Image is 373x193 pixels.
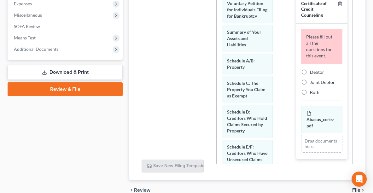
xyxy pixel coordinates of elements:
a: Download & Print [8,65,123,80]
span: Schedule E/F: Creditors Who Have Unsecured Claims [227,144,267,162]
a: SOFA Review [9,21,123,32]
span: Debtor [310,69,324,75]
span: Schedule D: Creditors Who Hold Claims Secured by Property [227,109,267,133]
div: Drag documents here. [301,135,342,153]
span: Miscellaneous [14,12,42,18]
span: File [352,188,360,193]
span: Please fill out all the questions for this event. [306,34,332,58]
span: Abacus_certs-pdf [306,117,334,128]
span: Joint Debtor [310,79,335,85]
span: Expenses [14,1,32,6]
span: SOFA Review [14,24,40,29]
i: chevron_right [360,188,365,193]
span: Voluntary Petition for Individuals Filing for Bankruptcy [227,1,267,19]
span: Both [310,90,319,95]
button: Save New Filing Template [142,160,204,173]
span: Schedule C: The Property You Claim as Exempt [227,80,265,98]
span: Certificate of Credit Counseling [301,1,327,18]
span: Summary of Your Assets and Liabilities [227,29,261,47]
button: chevron_left Review [129,188,157,193]
span: Additional Documents [14,46,58,52]
span: Review [134,188,150,193]
a: Review & File [8,82,123,96]
div: Open Intercom Messenger [352,172,367,187]
span: Schedule A/B: Property [227,58,255,70]
i: chevron_left [129,188,134,193]
span: Means Test [14,35,36,40]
